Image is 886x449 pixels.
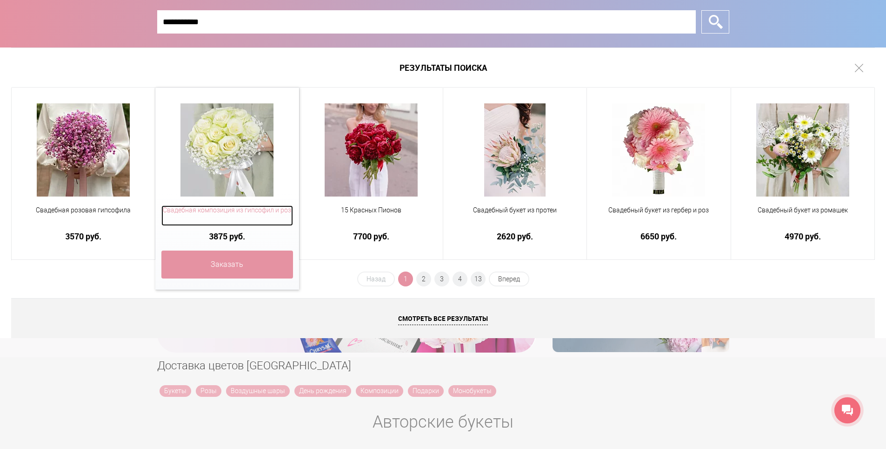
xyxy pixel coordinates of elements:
span: Свадебный букет из гербер и роз [593,205,724,215]
span: 15 Красных Пионов [306,205,437,215]
a: 7700 руб. [306,231,437,241]
span: Свадебная розовая гипсофила [18,205,149,215]
a: Свадебный букет из ромашек [737,205,868,226]
a: 3 [434,272,449,286]
a: 3570 руб. [18,231,149,241]
span: Свадебный букет из протеи [449,205,580,215]
h1: Результаты поиска [11,48,875,88]
a: 2 [416,272,431,286]
a: 6650 руб. [593,231,724,241]
img: Свадебный букет из протеи [484,103,546,197]
img: Свадебная композиция из гипсофил и роз [180,103,273,197]
a: Свадебная розовая гипсофила [18,205,149,226]
a: 4 [453,272,467,286]
a: 15 Красных Пионов [306,205,437,226]
span: Свадебный букет из ромашек [737,205,868,215]
a: 13 [471,272,486,286]
img: 15 Красных Пионов [325,103,418,197]
img: Свадебный букет из гербер и роз [612,103,705,197]
span: 1 [398,272,413,286]
span: Свадебная композиция из гипсофил и роз [161,205,293,215]
a: Вперед [489,272,529,286]
span: Назад [357,272,395,286]
a: 4970 руб. [737,231,868,241]
img: Свадебная розовая гипсофила [37,103,130,197]
a: 2620 руб. [449,231,580,241]
a: Свадебная композиция из гипсофил и роз [161,205,293,226]
a: Свадебный букет из гербер и роз [593,205,724,226]
img: Свадебный букет из ромашек [756,103,849,197]
a: 3875 руб. [161,231,293,241]
span: Смотреть все результаты [398,314,488,325]
a: Свадебный букет из протеи [449,205,580,226]
a: Смотреть все результаты [11,298,875,338]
